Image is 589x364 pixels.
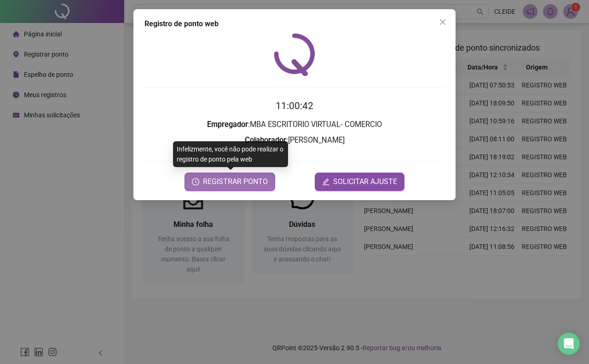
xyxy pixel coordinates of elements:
img: QRPoint [274,33,315,76]
button: Close [435,15,450,29]
span: clock-circle [192,178,199,185]
strong: Colaborador [245,136,286,144]
button: REGISTRAR PONTO [185,173,275,191]
h3: : [PERSON_NAME] [144,134,445,146]
div: Registro de ponto web [144,18,445,29]
time: 11:00:42 [276,100,313,111]
button: editSOLICITAR AJUSTE [315,173,404,191]
div: Open Intercom Messenger [558,333,580,355]
strong: Empregador [207,120,248,129]
span: edit [322,178,329,185]
div: Infelizmente, você não pode realizar o registro de ponto pela web [173,141,288,167]
h3: : MBA ESCRITORIO VIRTUAL- COMERCIO [144,119,445,131]
span: SOLICITAR AJUSTE [333,176,397,187]
span: REGISTRAR PONTO [203,176,268,187]
span: close [439,18,446,26]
